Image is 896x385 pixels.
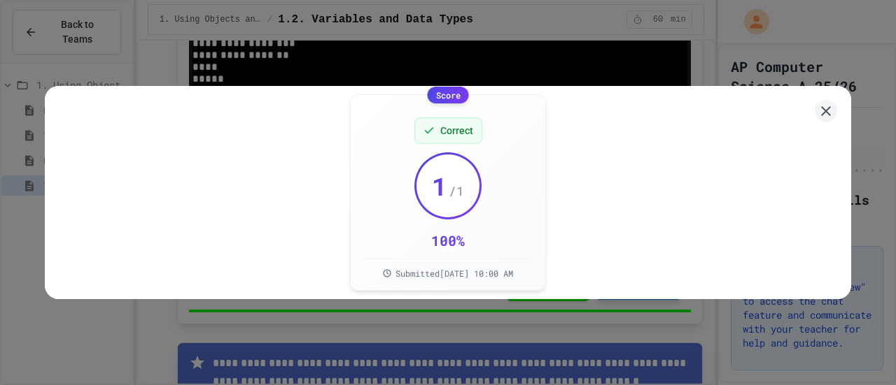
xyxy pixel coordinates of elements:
[395,268,513,279] span: Submitted [DATE] 10:00 AM
[449,181,464,201] span: / 1
[432,172,447,200] span: 1
[431,231,465,250] div: 100 %
[428,87,469,103] div: Score
[440,124,473,138] span: Correct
